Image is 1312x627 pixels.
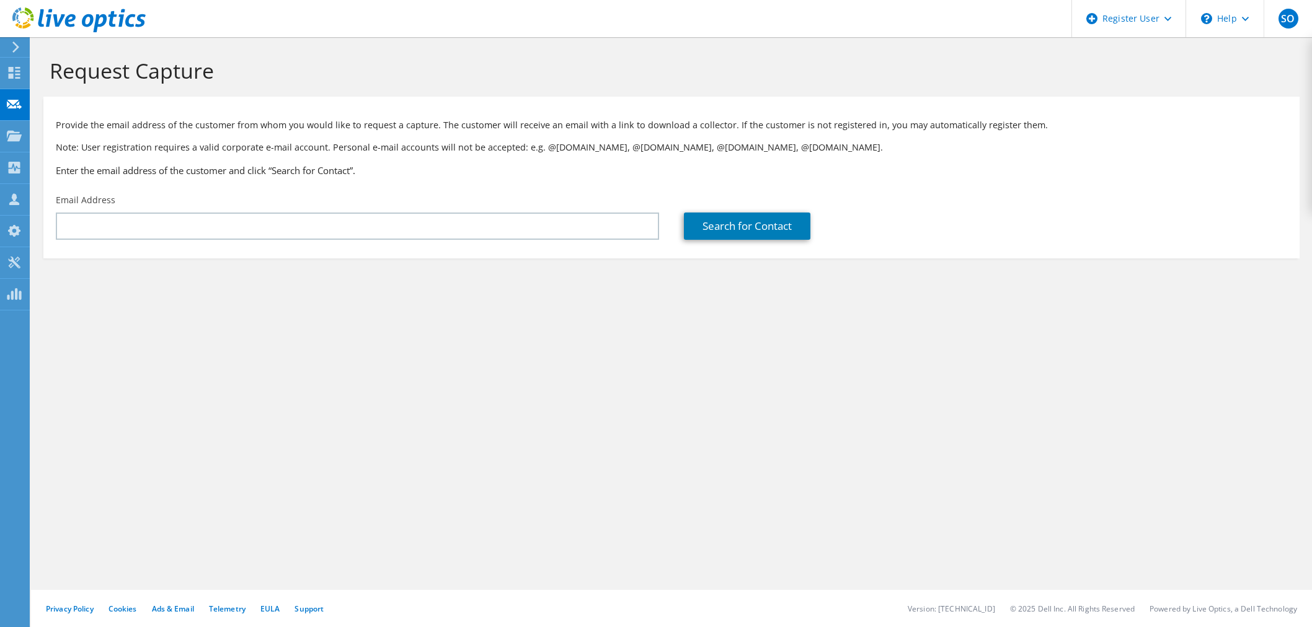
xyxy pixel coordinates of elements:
[260,603,280,614] a: EULA
[152,603,194,614] a: Ads & Email
[109,603,137,614] a: Cookies
[46,603,94,614] a: Privacy Policy
[1010,603,1135,614] li: © 2025 Dell Inc. All Rights Reserved
[684,213,810,240] a: Search for Contact
[1201,13,1212,24] svg: \n
[56,194,115,206] label: Email Address
[56,164,1287,177] h3: Enter the email address of the customer and click “Search for Contact”.
[908,603,995,614] li: Version: [TECHNICAL_ID]
[50,58,1287,84] h1: Request Capture
[1150,603,1297,614] li: Powered by Live Optics, a Dell Technology
[209,603,246,614] a: Telemetry
[295,603,324,614] a: Support
[56,141,1287,154] p: Note: User registration requires a valid corporate e-mail account. Personal e-mail accounts will ...
[56,118,1287,132] p: Provide the email address of the customer from whom you would like to request a capture. The cust...
[1279,9,1298,28] span: SO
